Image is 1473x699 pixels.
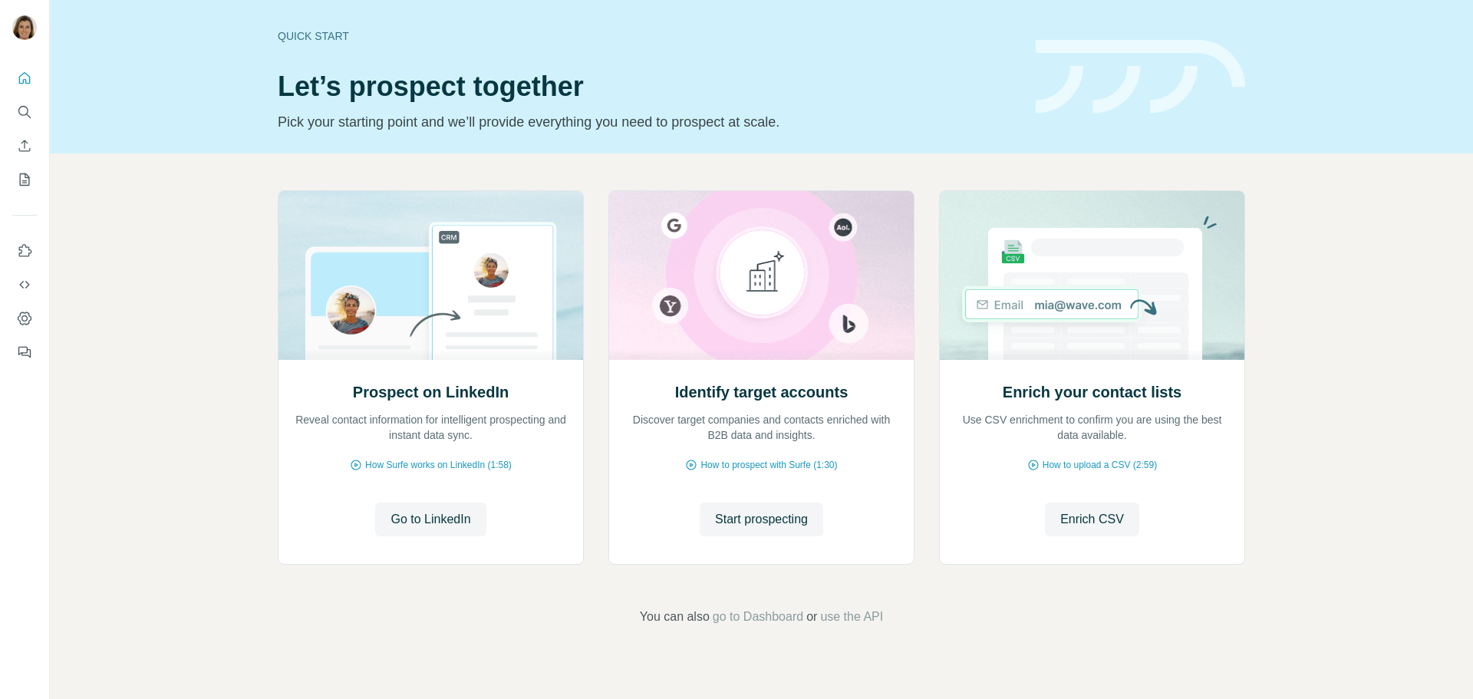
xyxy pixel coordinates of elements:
[278,191,584,360] img: Prospect on LinkedIn
[353,381,509,403] h2: Prospect on LinkedIn
[12,132,37,160] button: Enrich CSV
[12,166,37,193] button: My lists
[675,381,849,403] h2: Identify target accounts
[715,510,808,529] span: Start prospecting
[955,412,1229,443] p: Use CSV enrichment to confirm you are using the best data available.
[713,608,803,626] button: go to Dashboard
[12,15,37,40] img: Avatar
[12,271,37,298] button: Use Surfe API
[278,71,1017,102] h1: Let’s prospect together
[1036,40,1245,114] img: banner
[12,64,37,92] button: Quick start
[1043,458,1157,472] span: How to upload a CSV (2:59)
[806,608,817,626] span: or
[820,608,883,626] button: use the API
[12,98,37,126] button: Search
[278,28,1017,44] div: Quick start
[608,191,914,360] img: Identify target accounts
[12,338,37,366] button: Feedback
[1045,503,1139,536] button: Enrich CSV
[939,191,1245,360] img: Enrich your contact lists
[12,305,37,332] button: Dashboard
[1003,381,1181,403] h2: Enrich your contact lists
[700,503,823,536] button: Start prospecting
[294,412,568,443] p: Reveal contact information for intelligent prospecting and instant data sync.
[375,503,486,536] button: Go to LinkedIn
[1060,510,1124,529] span: Enrich CSV
[12,237,37,265] button: Use Surfe on LinkedIn
[365,458,512,472] span: How Surfe works on LinkedIn (1:58)
[640,608,710,626] span: You can also
[700,458,837,472] span: How to prospect with Surfe (1:30)
[390,510,470,529] span: Go to LinkedIn
[278,111,1017,133] p: Pick your starting point and we’ll provide everything you need to prospect at scale.
[624,412,898,443] p: Discover target companies and contacts enriched with B2B data and insights.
